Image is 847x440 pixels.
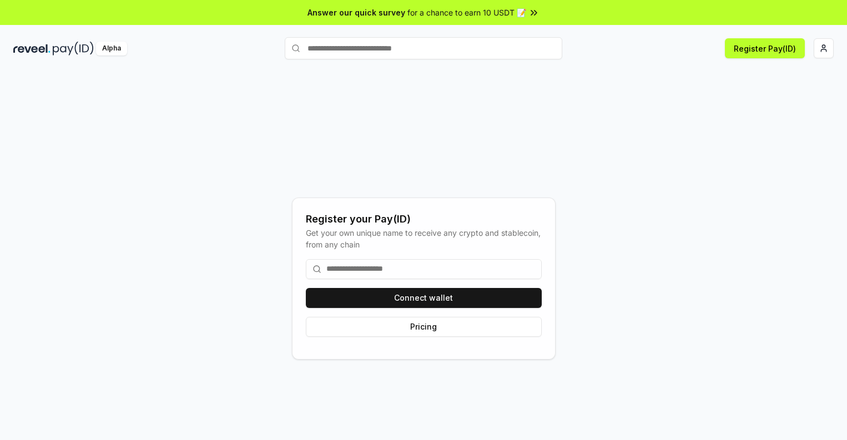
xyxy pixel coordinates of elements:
img: reveel_dark [13,42,51,55]
span: Answer our quick survey [307,7,405,18]
div: Register your Pay(ID) [306,211,542,227]
div: Alpha [96,42,127,55]
button: Connect wallet [306,288,542,308]
button: Pricing [306,317,542,337]
img: pay_id [53,42,94,55]
div: Get your own unique name to receive any crypto and stablecoin, from any chain [306,227,542,250]
span: for a chance to earn 10 USDT 📝 [407,7,526,18]
button: Register Pay(ID) [725,38,805,58]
